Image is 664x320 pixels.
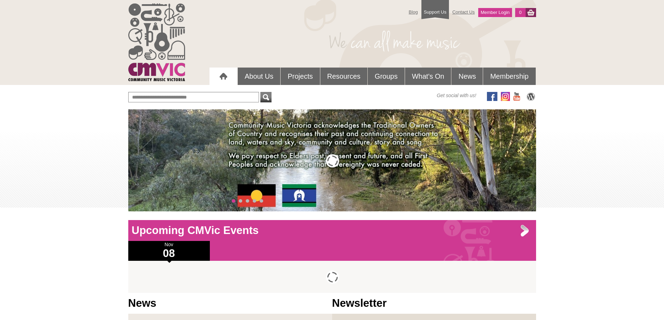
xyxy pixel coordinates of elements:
[128,296,332,310] h1: News
[405,6,421,18] a: Blog
[281,68,320,85] a: Projects
[483,68,535,85] a: Membership
[478,8,512,17] a: Member Login
[128,3,185,81] img: cmvic_logo.png
[449,6,478,18] a: Contact Us
[451,68,483,85] a: News
[515,8,525,17] a: 0
[128,248,210,259] h1: 08
[320,68,368,85] a: Resources
[128,224,536,237] h1: Upcoming CMVic Events
[437,92,476,99] span: Get social with us!
[128,241,210,261] div: Nov
[526,92,536,101] img: CMVic Blog
[332,296,536,310] h1: Newsletter
[501,92,510,101] img: icon-instagram.png
[368,68,405,85] a: Groups
[238,68,280,85] a: About Us
[405,68,451,85] a: What's On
